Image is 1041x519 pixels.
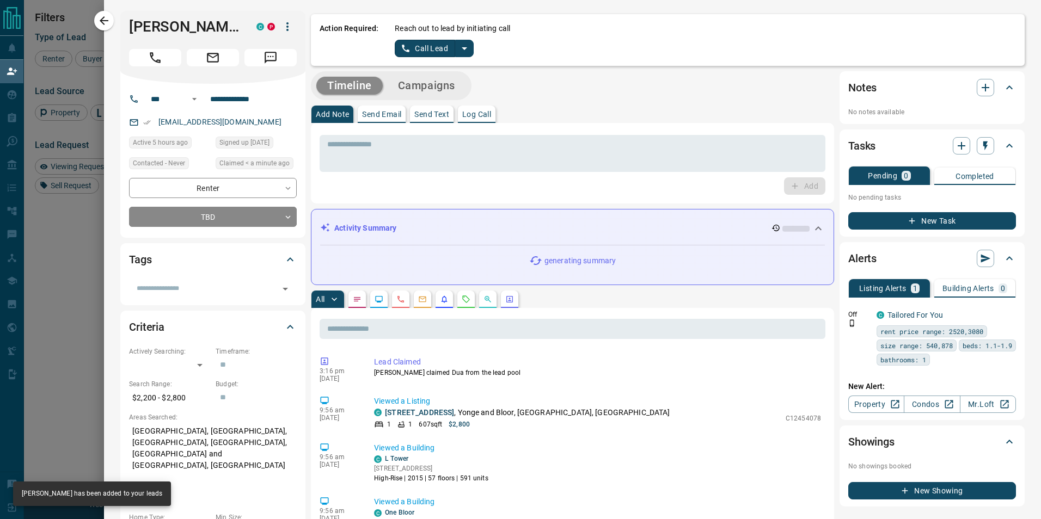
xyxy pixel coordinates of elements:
[158,118,281,126] a: [EMAIL_ADDRESS][DOMAIN_NAME]
[316,77,383,95] button: Timeline
[133,137,188,148] span: Active 5 hours ago
[880,354,926,365] span: bathrooms: 1
[129,422,297,474] p: [GEOGRAPHIC_DATA], [GEOGRAPHIC_DATA], [GEOGRAPHIC_DATA], [GEOGRAPHIC_DATA], [GEOGRAPHIC_DATA] and...
[219,158,290,169] span: Claimed < a minute ago
[387,419,391,429] p: 1
[395,40,474,57] div: split button
[848,75,1016,101] div: Notes
[334,223,396,234] p: Activity Summary
[362,110,401,118] p: Send Email
[219,137,270,148] span: Signed up [DATE]
[859,285,907,292] p: Listing Alerts
[129,207,297,227] div: TBD
[320,507,358,515] p: 9:56 am
[848,137,875,155] h2: Tasks
[320,218,825,238] div: Activity Summary
[419,419,442,429] p: 607 sqft
[320,23,378,57] p: Action Required:
[316,110,349,118] p: Add Note
[216,157,297,172] div: Mon Oct 13 2025
[880,340,953,351] span: size range: 540,878
[877,311,884,319] div: condos.ca
[848,461,1016,471] p: No showings booked
[187,49,239,66] span: Email
[374,509,382,517] div: condos.ca
[848,189,1016,206] p: No pending tasks
[374,455,382,463] div: condos.ca
[320,453,358,461] p: 9:56 am
[848,482,1016,499] button: New Showing
[440,295,449,304] svg: Listing Alerts
[848,212,1016,230] button: New Task
[395,40,455,57] button: Call Lead
[353,295,362,304] svg: Notes
[385,408,454,417] a: [STREET_ADDRESS]
[133,158,185,169] span: Contacted - Never
[960,396,1016,413] a: Mr.Loft
[375,295,383,304] svg: Lead Browsing Activity
[887,311,943,319] a: Tailored For You
[848,133,1016,159] div: Tasks
[449,419,470,429] p: $2,800
[462,110,491,118] p: Log Call
[129,314,297,340] div: Criteria
[188,92,201,106] button: Open
[913,285,917,292] p: 1
[143,119,151,126] svg: Email Verified
[848,433,895,450] h2: Showings
[505,295,514,304] svg: Agent Actions
[278,281,293,296] button: Open
[129,318,164,336] h2: Criteria
[848,250,877,267] h2: Alerts
[374,356,821,368] p: Lead Claimed
[385,509,414,516] a: One Bloor
[256,23,264,30] div: condos.ca
[848,429,1016,455] div: Showings
[387,77,466,95] button: Campaigns
[129,251,151,268] h2: Tags
[942,285,994,292] p: Building Alerts
[374,368,821,378] p: [PERSON_NAME] claimed Dua from the lead pool
[395,23,510,34] p: Reach out to lead by initiating call
[244,49,297,66] span: Message
[904,396,960,413] a: Condos
[374,442,821,454] p: Viewed a Building
[848,310,870,319] p: Off
[129,347,210,356] p: Actively Searching:
[129,137,210,152] div: Mon Oct 13 2025
[396,295,405,304] svg: Calls
[22,485,162,503] div: [PERSON_NAME] has been added to your leads
[880,326,983,337] span: rent price range: 2520,3080
[963,340,1012,351] span: beds: 1.1-1.9
[374,409,382,416] div: condos.ca
[904,172,908,180] p: 0
[374,473,488,483] p: High-Rise | 2015 | 57 floors | 591 units
[462,295,470,304] svg: Requests
[414,110,449,118] p: Send Text
[129,389,210,407] p: $2,200 - $2,800
[848,107,1016,117] p: No notes available
[316,295,324,303] p: All
[374,464,488,473] p: [STREET_ADDRESS]
[129,412,297,422] p: Areas Searched:
[408,419,412,429] p: 1
[129,18,240,35] h1: [PERSON_NAME]
[848,319,856,327] svg: Push Notification Only
[216,137,297,152] div: Thu May 29 2025
[786,413,821,423] p: C12454078
[848,245,1016,271] div: Alerts
[483,295,492,304] svg: Opportunities
[544,255,616,267] p: generating summary
[129,246,297,273] div: Tags
[848,79,877,96] h2: Notes
[129,480,297,490] p: Motivation:
[374,496,821,508] p: Viewed a Building
[129,379,210,389] p: Search Range:
[216,347,297,356] p: Timeframe:
[848,396,904,413] a: Property
[848,381,1016,392] p: New Alert:
[385,455,408,462] a: L Tower
[320,375,358,382] p: [DATE]
[129,178,297,198] div: Renter
[418,295,427,304] svg: Emails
